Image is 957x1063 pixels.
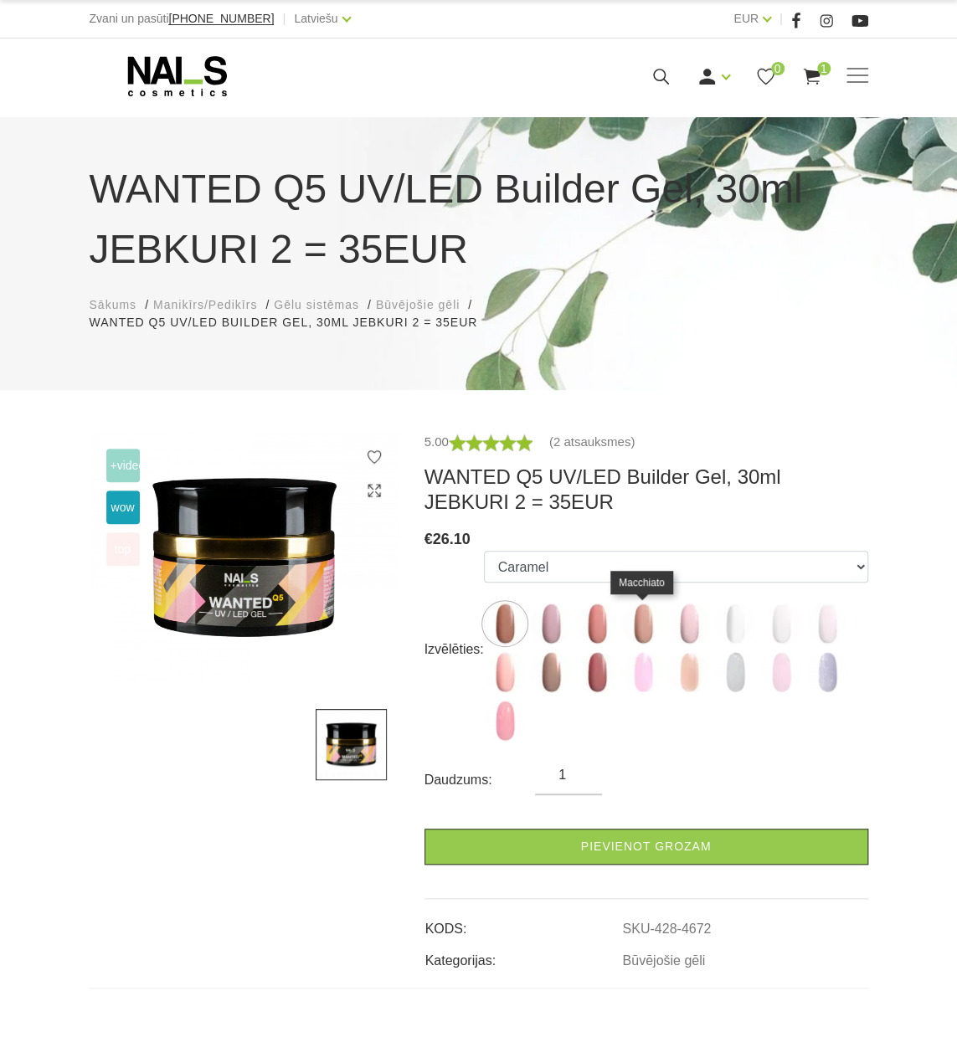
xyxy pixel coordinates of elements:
div: Zvani un pasūti [90,8,275,29]
img: ... [484,700,526,742]
span: 26.10 [433,531,471,547]
span: Būvējošie gēli [376,298,460,311]
div: Izvēlēties: [424,636,484,663]
a: SKU-428-4672 [622,922,711,937]
h3: WANTED Q5 UV/LED Builder Gel, 30ml JEBKURI 2 = 35EUR [424,465,868,515]
img: ... [576,651,618,693]
img: ... [806,651,848,693]
span: top [106,532,140,566]
img: ... [806,603,848,644]
span: 1 [817,62,831,75]
td: KODS: [424,907,622,939]
span: [PHONE_NUMBER] [168,12,274,25]
img: ... [576,603,618,644]
img: ... [530,603,572,644]
a: Gēlu sistēmas [274,296,359,314]
span: wow [106,490,140,524]
img: ... [622,651,664,693]
img: ... [668,603,710,644]
a: Sākums [90,296,137,314]
span: Gēlu sistēmas [274,298,359,311]
img: ... [714,603,756,644]
span: +Video [106,449,140,482]
span: Sākums [90,298,137,311]
span: | [779,8,783,29]
a: Pievienot grozam [424,829,868,865]
a: (2 atsauksmes) [549,432,635,452]
span: € [424,531,433,547]
img: ... [316,709,387,780]
img: ... [484,603,526,644]
a: Būvējošie gēli [376,296,460,314]
td: Kategorijas: [424,939,622,971]
span: 0 [771,62,785,75]
img: ... [622,603,664,644]
a: 1 [801,66,822,87]
a: EUR [733,8,759,28]
span: Manikīrs/Pedikīrs [153,298,257,311]
img: ... [714,651,756,693]
img: ... [668,651,710,693]
h1: WANTED Q5 UV/LED Builder Gel, 30ml JEBKURI 2 = 35EUR [90,159,868,280]
img: ... [484,651,526,693]
a: Būvējošie gēli [622,953,705,968]
img: ... [760,651,802,693]
a: Latviešu [294,8,337,28]
div: Daudzums: [424,767,536,793]
a: [PHONE_NUMBER] [168,13,274,25]
img: ... [760,603,802,644]
a: Manikīrs/Pedikīrs [153,296,257,314]
a: 0 [755,66,776,87]
span: | [282,8,286,29]
li: WANTED Q5 UV/LED Builder Gel, 30ml JEBKURI 2 = 35EUR [90,314,495,331]
img: ... [90,432,399,684]
span: 5.00 [424,434,449,449]
img: ... [530,651,572,693]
